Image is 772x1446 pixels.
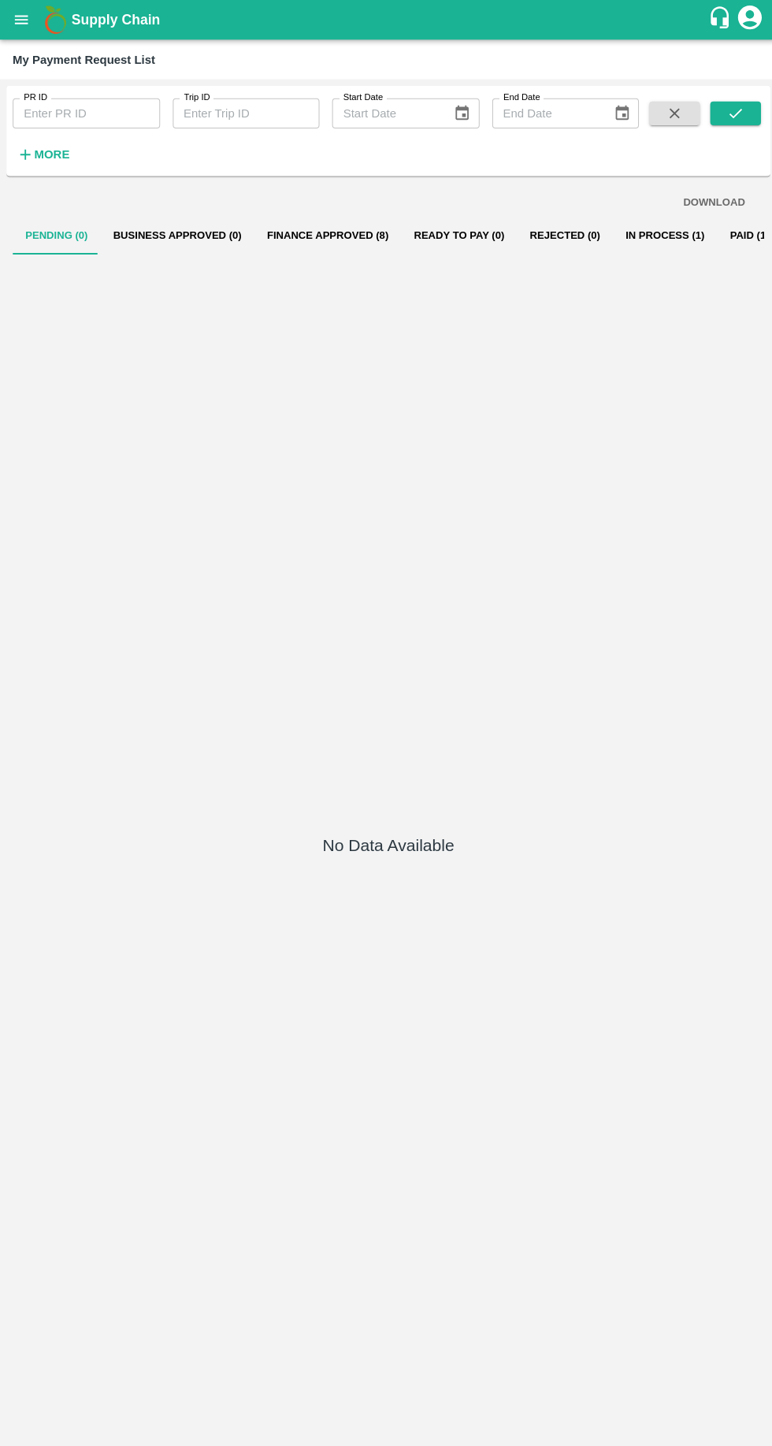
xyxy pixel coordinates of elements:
[71,9,703,31] a: Supply Chain
[603,98,633,128] button: Choose date
[34,147,69,160] strong: More
[673,188,747,215] button: DOWNLOAD
[172,98,318,128] input: Enter Trip ID
[330,98,438,128] input: Start Date
[13,140,73,167] button: More
[489,98,597,128] input: End Date
[183,91,209,103] label: Trip ID
[399,215,514,253] button: Ready To Pay (0)
[39,4,71,35] img: logo
[703,6,731,34] div: customer-support
[253,215,399,253] button: Finance Approved (8)
[71,12,159,28] b: Supply Chain
[3,2,39,38] button: open drawer
[500,91,536,103] label: End Date
[341,91,380,103] label: Start Date
[13,49,154,69] div: My Payment Request List
[24,91,47,103] label: PR ID
[609,215,713,253] button: In Process (1)
[13,215,100,253] button: Pending (0)
[321,829,451,851] h5: No Data Available
[100,215,253,253] button: Business Approved (0)
[731,3,759,36] div: account of current user
[514,215,609,253] button: Rejected (0)
[444,98,474,128] button: Choose date
[13,98,159,128] input: Enter PR ID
